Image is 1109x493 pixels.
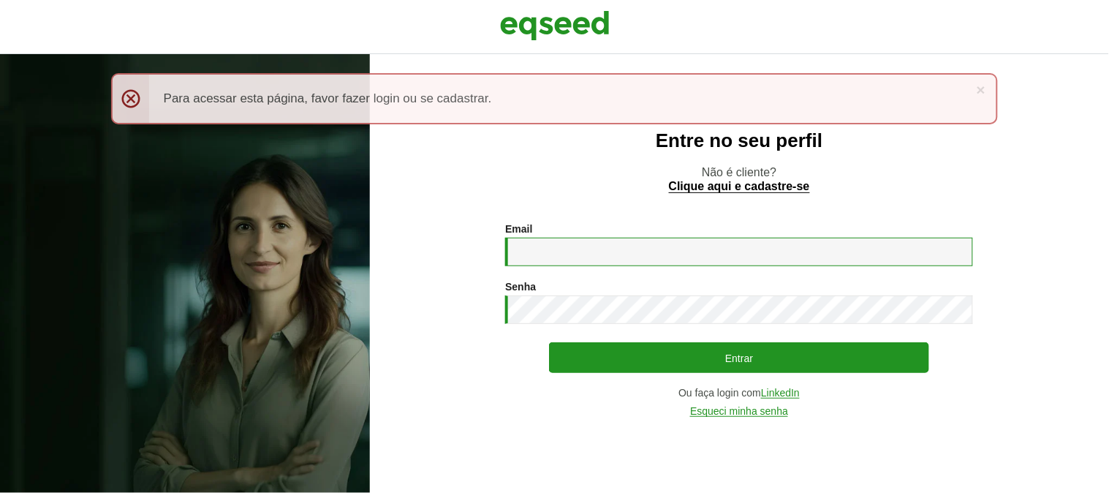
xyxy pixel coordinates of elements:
a: LinkedIn [761,388,800,399]
a: Esqueci minha senha [690,406,788,417]
p: Não é cliente? [399,165,1080,193]
a: × [977,82,985,97]
h2: Entre no seu perfil [399,130,1080,151]
label: Email [505,224,532,234]
img: EqSeed Logo [500,7,610,44]
div: Ou faça login com [505,388,973,399]
label: Senha [505,282,536,292]
button: Entrar [549,342,929,373]
a: Clique aqui e cadastre-se [669,181,810,193]
div: Para acessar esta página, favor fazer login ou se cadastrar. [111,73,999,124]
